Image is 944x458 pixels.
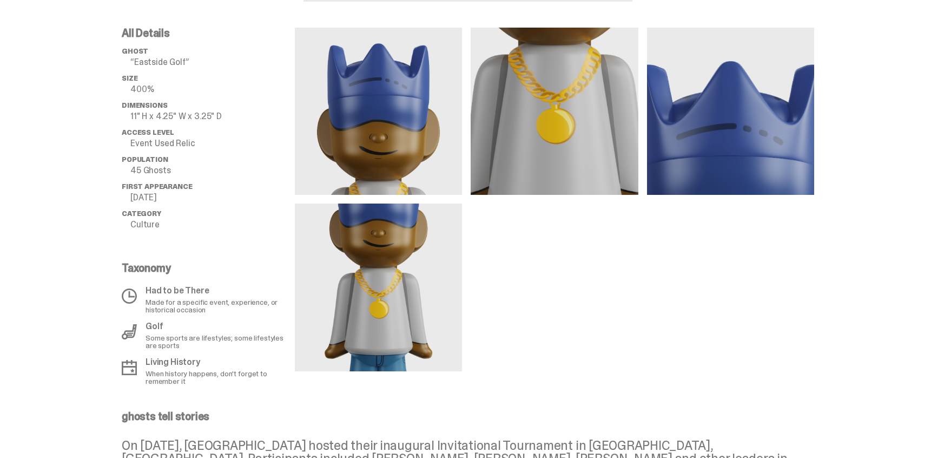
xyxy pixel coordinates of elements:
[130,193,295,202] p: [DATE]
[122,128,174,137] span: Access Level
[146,322,288,331] p: Golf
[122,101,167,110] span: Dimensions
[122,209,161,218] span: Category
[122,28,295,38] p: All Details
[122,47,148,56] span: ghost
[122,74,137,83] span: Size
[122,411,814,422] p: ghosts tell stories
[130,166,295,175] p: 45 Ghosts
[130,85,295,94] p: 400%
[122,263,288,273] p: Taxonomy
[130,139,295,148] p: Event Used Relic
[295,204,462,371] img: media gallery image
[647,28,814,195] img: media gallery image
[146,298,288,313] p: Made for a specific event, experience, or historical occasion
[471,28,638,195] img: media gallery image
[295,28,462,195] img: media gallery image
[122,155,168,164] span: Population
[146,358,288,367] p: Living History
[146,286,288,295] p: Had to be There
[146,334,288,349] p: Some sports are lifestyles; some lifestyles are sports
[146,370,288,385] p: When history happens, don't forget to remember it
[130,58,295,67] p: “Eastside Golf”
[130,220,295,229] p: Culture
[130,112,295,121] p: 11" H x 4.25" W x 3.25" D
[122,182,192,191] span: First Appearance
